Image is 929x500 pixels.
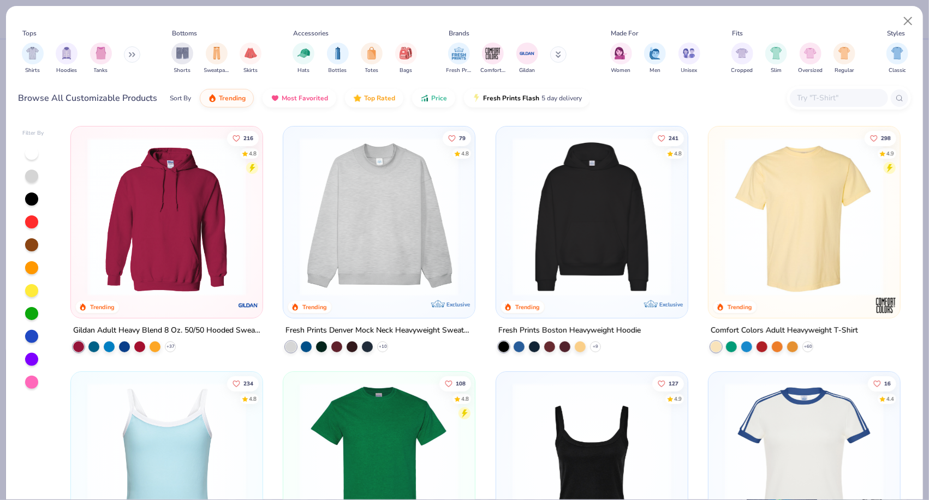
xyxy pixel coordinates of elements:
[456,381,466,387] span: 108
[593,344,598,350] span: + 9
[82,137,252,296] img: 01756b78-01f6-4cc6-8d8a-3c30c1a0c8ac
[95,47,107,59] img: Tanks Image
[615,47,627,59] img: Women Image
[798,43,823,75] div: filter for Oversized
[610,43,632,75] button: filter button
[22,43,44,75] div: filter for Shirts
[211,47,223,59] img: Sweatpants Image
[677,137,847,296] img: d4a37e75-5f2b-4aef-9a6e-23330c63bbc0
[227,376,259,391] button: Like
[519,45,535,62] img: Gildan Image
[835,67,854,75] span: Regular
[293,43,314,75] button: filter button
[19,92,158,105] div: Browse All Customizable Products
[271,94,279,103] img: most_fav.gif
[365,67,379,75] span: Totes
[353,94,362,103] img: TopRated.gif
[480,43,505,75] div: filter for Comfort Colors
[796,92,880,104] input: Try "T-Shirt"
[90,43,112,75] div: filter for Tanks
[243,381,253,387] span: 234
[22,129,44,137] div: Filter By
[507,137,677,296] img: 91acfc32-fd48-4d6b-bdad-a4c1a30ac3fc
[875,294,897,316] img: Comfort Colors logo
[649,47,661,59] img: Men Image
[868,376,896,391] button: Like
[652,130,683,146] button: Like
[166,344,175,350] span: + 37
[329,67,347,75] span: Bottles
[731,43,753,75] div: filter for Cropped
[446,43,472,75] div: filter for Fresh Prints
[678,43,700,75] div: filter for Unisex
[884,381,891,387] span: 16
[327,43,349,75] div: filter for Bottles
[171,43,193,75] button: filter button
[731,67,753,75] span: Cropped
[174,67,191,75] span: Shorts
[644,43,666,75] div: filter for Men
[443,130,471,146] button: Like
[243,67,258,75] span: Skirts
[345,89,403,107] button: Top Rated
[240,43,261,75] div: filter for Skirts
[249,395,257,403] div: 4.8
[659,301,683,308] span: Exclusive
[73,324,260,338] div: Gildan Adult Heavy Blend 8 Oz. 50/50 Hooded Sweatshirt
[732,28,743,38] div: Fits
[898,11,919,32] button: Close
[804,47,817,59] img: Oversized Image
[674,149,681,158] div: 4.8
[204,43,229,75] button: filter button
[798,43,823,75] button: filter button
[519,67,535,75] span: Gildan
[200,89,254,107] button: Trending
[22,43,44,75] button: filter button
[886,43,908,75] div: filter for Classic
[459,135,466,141] span: 79
[366,47,378,59] img: Totes Image
[172,28,198,38] div: Bottoms
[294,28,329,38] div: Accessories
[668,135,678,141] span: 241
[650,67,660,75] span: Men
[516,43,538,75] div: filter for Gildan
[886,149,894,158] div: 4.9
[297,47,310,59] img: Hats Image
[170,93,191,103] div: Sort By
[736,47,748,59] img: Cropped Image
[176,47,189,59] img: Shorts Image
[611,67,631,75] span: Women
[451,45,467,62] img: Fresh Prints Image
[361,43,383,75] div: filter for Totes
[243,135,253,141] span: 216
[90,43,112,75] button: filter button
[412,89,455,107] button: Price
[683,47,695,59] img: Unisex Image
[449,28,469,38] div: Brands
[439,376,471,391] button: Like
[652,376,683,391] button: Like
[56,43,78,75] button: filter button
[472,94,481,103] img: flash.gif
[208,94,217,103] img: trending.gif
[678,43,700,75] button: filter button
[461,149,469,158] div: 4.8
[263,89,336,107] button: Most Favorited
[765,43,787,75] div: filter for Slim
[886,43,908,75] button: filter button
[770,47,782,59] img: Slim Image
[400,47,412,59] img: Bags Image
[668,381,678,387] span: 127
[447,301,471,308] span: Exclusive
[400,67,412,75] span: Bags
[237,294,259,316] img: Gildan logo
[364,94,395,103] span: Top Rated
[282,94,328,103] span: Most Favorited
[56,43,78,75] div: filter for Hoodies
[610,43,632,75] div: filter for Women
[798,67,823,75] span: Oversized
[61,47,73,59] img: Hoodies Image
[886,395,894,403] div: 4.4
[245,47,257,59] img: Skirts Image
